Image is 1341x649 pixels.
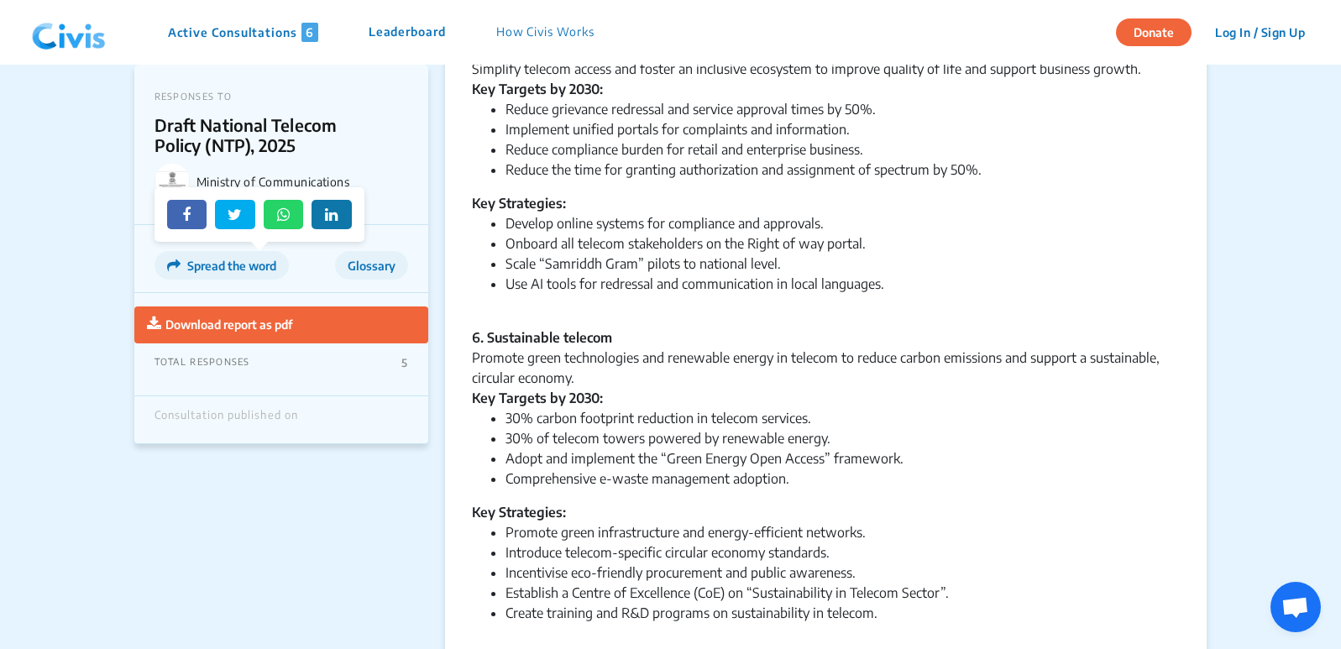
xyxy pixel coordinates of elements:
a: Open chat [1270,582,1321,632]
strong: Key Strategies: [472,195,566,212]
span: Spread the word [187,259,276,273]
li: 30% of telecom towers powered by renewable energy. [505,428,1181,448]
strong: 6. Sustainable telecom [472,329,612,346]
p: Draft National Telecom Policy (NTP), 2025 [155,115,383,155]
li: Reduce the time for granting authorization and assignment of spectrum by 50%. [505,160,1181,180]
p: RESPONSES TO [155,91,408,102]
strong: Key Targets by 2030: [472,390,603,406]
p: TOTAL RESPONSES [155,356,250,369]
img: navlogo.png [25,8,113,58]
li: Create training and R&D programs on sustainability in telecom. [505,603,1181,643]
span: Glossary [348,259,395,273]
li: Reduce compliance burden for retail and enterprise business. [505,139,1181,160]
div: Promote green technologies and renewable energy in telecom to reduce carbon emissions and support... [472,327,1181,408]
img: Ministry of Communications logo [155,164,190,199]
span: Download report as pdf [165,317,292,332]
p: Active Consultations [168,23,318,42]
p: Leaderboard [369,23,446,42]
p: How Civis Works [496,23,595,42]
button: Glossary [335,251,408,280]
button: Donate [1116,18,1192,46]
li: Reduce grievance redressal and service approval times by 50%. [505,99,1181,119]
li: Implement unified portals for complaints and information. [505,119,1181,139]
p: 5 [401,356,407,369]
strong: Key Targets by 2030: [472,81,603,97]
li: Use AI tools for redressal and communication in local languages. [505,274,1181,314]
button: Download report as pdf [134,306,428,343]
li: 30% carbon footprint reduction in telecom services. [505,408,1181,428]
li: Develop online systems for compliance and approvals. [505,213,1181,233]
li: Onboard all telecom stakeholders on the Right of way portal. [505,233,1181,254]
button: Log In / Sign Up [1204,19,1316,45]
span: 6 [301,23,318,42]
div: Consultation published on [155,409,298,431]
li: Introduce telecom-specific circular economy standards. [505,542,1181,563]
li: Scale “Samriddh Gram” pilots to national level. [505,254,1181,274]
li: Adopt and implement the “Green Energy Open Access” framework. [505,448,1181,468]
li: Comprehensive e-waste management adoption. [505,468,1181,489]
div: Simplify telecom access and foster an inclusive ecosystem to improve quality of life and support ... [472,39,1181,99]
li: Establish a Centre of Excellence (CoE) on “Sustainability in Telecom Sector”. [505,583,1181,603]
li: Promote green infrastructure and energy-efficient networks. [505,522,1181,542]
strong: Key Strategies: [472,504,566,521]
p: Ministry of Communications [196,175,408,189]
button: Spread the word [155,251,289,280]
a: Donate [1116,23,1204,39]
li: Incentivise eco-friendly procurement and public awareness. [505,563,1181,583]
